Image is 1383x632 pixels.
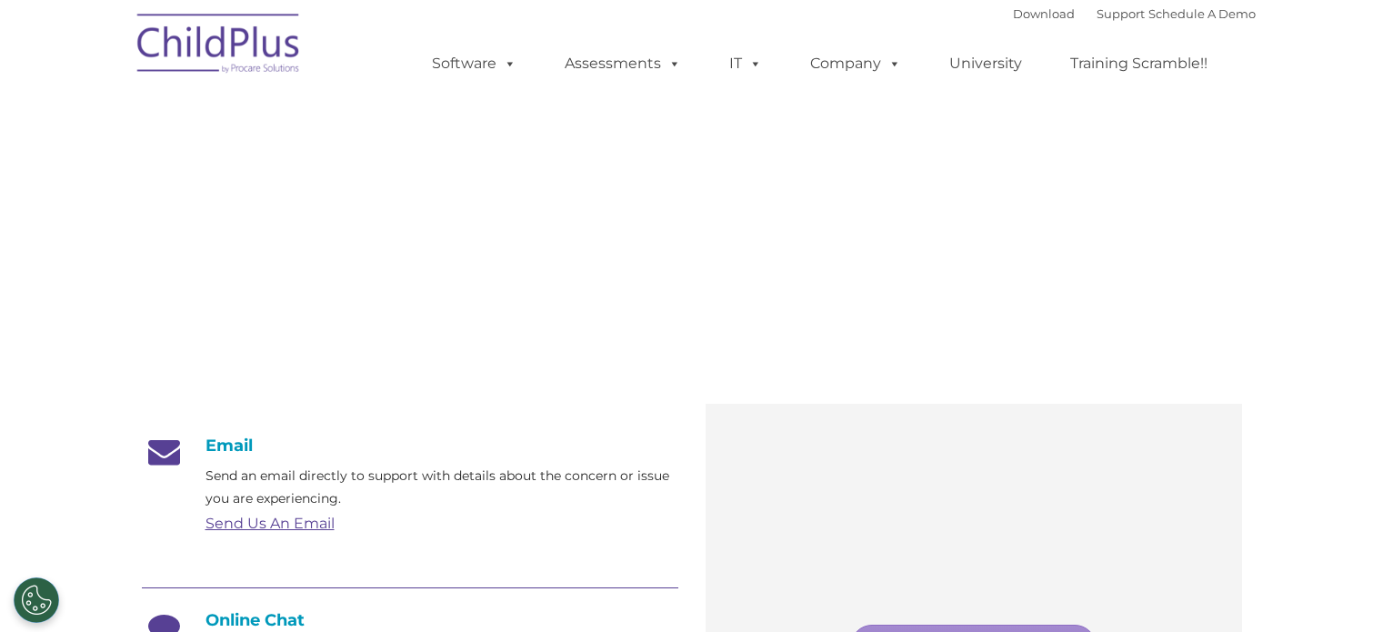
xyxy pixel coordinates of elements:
[205,465,678,510] p: Send an email directly to support with details about the concern or issue you are experiencing.
[142,610,678,630] h4: Online Chat
[142,436,678,456] h4: Email
[1013,6,1075,21] a: Download
[1013,6,1256,21] font: |
[546,45,699,82] a: Assessments
[205,515,335,532] a: Send Us An Email
[14,577,59,623] button: Cookies Settings
[792,45,919,82] a: Company
[1052,45,1226,82] a: Training Scramble!!
[128,1,310,92] img: ChildPlus by Procare Solutions
[711,45,780,82] a: IT
[1148,6,1256,21] a: Schedule A Demo
[931,45,1040,82] a: University
[1097,6,1145,21] a: Support
[414,45,535,82] a: Software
